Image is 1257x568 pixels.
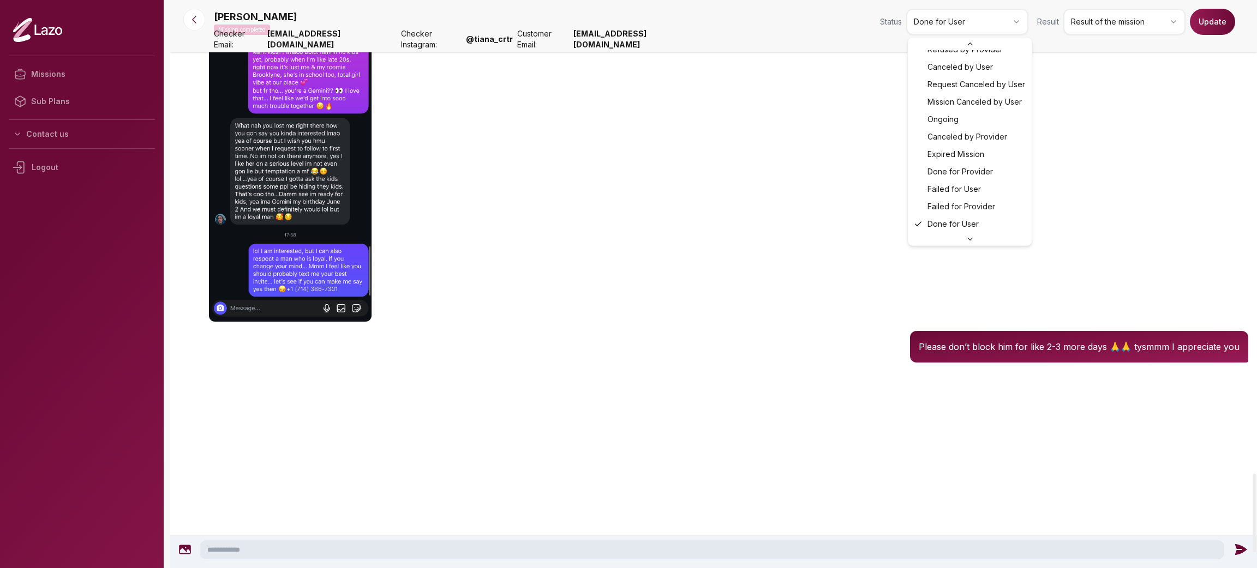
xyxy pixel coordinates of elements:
[927,96,1022,107] span: Mission Canceled by User
[927,184,981,195] span: Failed for User
[927,201,995,212] span: Failed for Provider
[927,62,993,72] span: Canceled by User
[927,219,979,229] span: Done for User
[927,44,1003,55] span: Refused by Provider
[927,131,1007,142] span: Canceled by Provider
[927,149,984,160] span: Expired Mission
[927,166,993,177] span: Done for Provider
[927,79,1025,90] span: Request Canceled by User
[927,114,959,125] span: Ongoing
